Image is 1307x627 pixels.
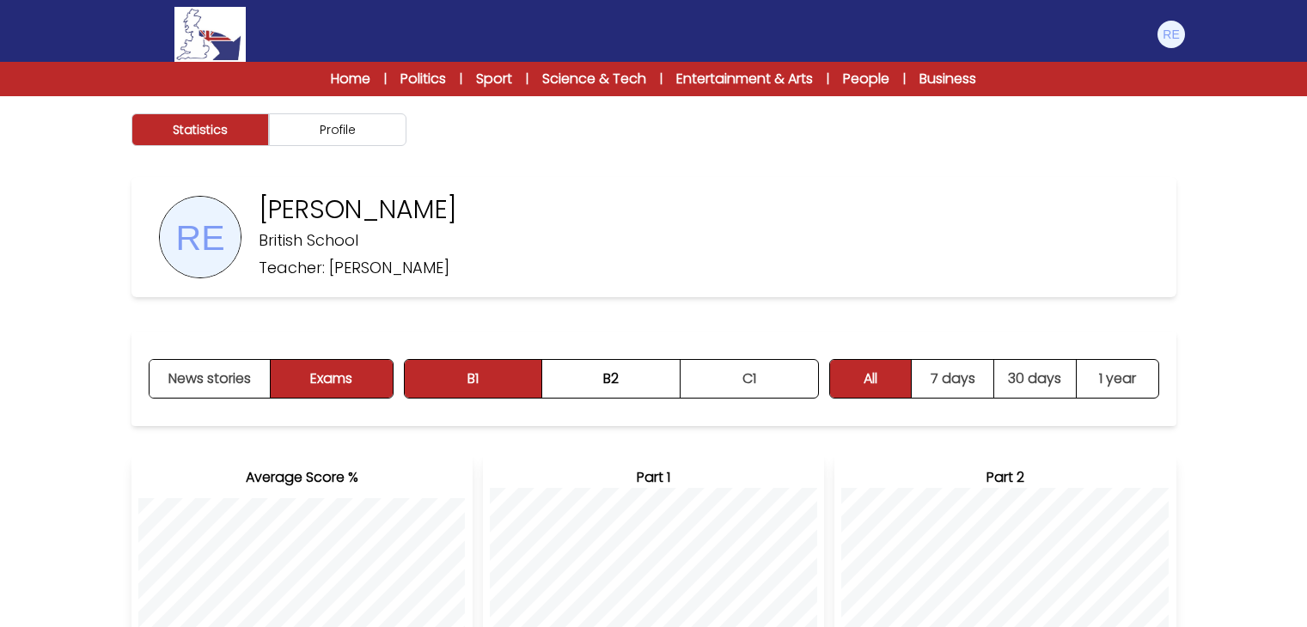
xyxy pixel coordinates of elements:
[400,69,446,89] a: Politics
[681,360,818,398] button: C1
[526,70,528,88] span: |
[827,70,829,88] span: |
[841,467,1169,488] h3: Part 2
[460,70,462,88] span: |
[259,256,449,280] p: Teacher: [PERSON_NAME]
[542,360,681,398] button: B2
[384,70,387,88] span: |
[903,70,906,88] span: |
[405,360,543,398] button: B1
[131,113,269,146] button: Statistics
[830,360,913,398] button: All
[660,70,663,88] span: |
[1077,360,1158,398] button: 1 year
[121,7,300,62] a: Logo
[271,360,392,398] button: Exams
[994,360,1077,398] button: 30 days
[160,197,241,277] img: UserPhoto
[259,228,358,253] p: British School
[919,69,976,89] a: Business
[331,69,370,89] a: Home
[490,467,817,488] h3: Part 1
[912,360,994,398] button: 7 days
[843,69,889,89] a: People
[542,69,646,89] a: Science & Tech
[138,467,466,488] h3: Average Score %
[150,360,272,398] button: News stories
[259,194,457,225] p: [PERSON_NAME]
[269,113,406,146] button: Profile
[676,69,813,89] a: Entertainment & Arts
[476,69,512,89] a: Sport
[1157,21,1185,48] img: Riccardo Erroi
[174,7,245,62] img: Logo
